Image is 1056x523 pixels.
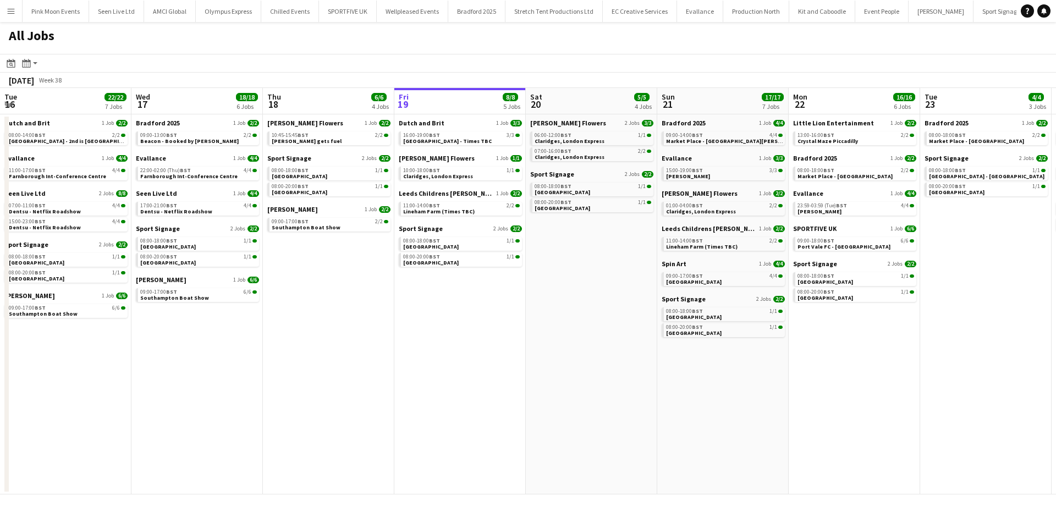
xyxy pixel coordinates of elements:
span: BST [560,147,571,155]
a: Sport Signage2 Jobs2/2 [399,224,522,233]
span: 11:00-17:00 [9,168,46,173]
span: 3/3 [642,120,653,126]
span: Fulford Flowers [662,189,738,197]
span: 1/1 [375,184,383,189]
a: [PERSON_NAME]1 Job2/2 [267,205,391,213]
button: Production North [723,1,789,22]
div: Sport Signage2 Jobs2/208:00-18:00BST1/1[GEOGRAPHIC_DATA]08:00-20:00BST1/1[GEOGRAPHIC_DATA] [4,240,128,291]
button: Chilled Events [261,1,319,22]
span: 08:00-18:00 [929,133,966,138]
a: Dutch and Brit1 Job2/2 [4,119,128,127]
span: 4/4 [901,203,909,208]
span: BST [692,237,703,244]
span: 2/2 [244,133,251,138]
span: BST [429,237,440,244]
span: 3/3 [769,168,777,173]
span: Dentsu - Netflix Roadshow [140,208,212,215]
span: Crystal Maze Piccadilly [798,137,858,145]
a: 08:00-18:00BST2/2Market Place - [GEOGRAPHIC_DATA] [929,131,1046,144]
span: 09:00-18:00 [798,238,834,244]
button: Bradford 2025 [448,1,505,22]
span: Evallance [136,154,166,162]
a: Little Lion Entertainment1 Job2/2 [793,119,916,127]
span: BST [429,167,440,174]
a: Evallance1 Job4/4 [136,154,259,162]
button: Seen Live Ltd [89,1,144,22]
span: 2/2 [112,133,120,138]
div: Seen Live Ltd1 Job4/417:00-21:00BST4/4Dentsu - Netflix Roadshow [136,189,259,224]
span: 4/4 [248,190,259,197]
a: Evallance1 Job4/4 [4,154,128,162]
span: 1/1 [638,133,646,138]
span: 1/1 [507,238,514,244]
a: Bradford 20251 Job2/2 [136,119,259,127]
a: 01:00-04:00BST2/2Claridges, London Express [666,202,783,214]
span: 1/1 [375,168,383,173]
span: Wasserman [267,205,318,213]
span: Dentsu - Netflix Roadshow [9,208,81,215]
span: 1/1 [1032,184,1040,189]
button: Event People [855,1,909,22]
span: 2/2 [638,148,646,154]
a: Dutch and Brit1 Job3/3 [399,119,522,127]
a: Leeds Childrens [PERSON_NAME]1 Job2/2 [399,189,522,197]
div: [PERSON_NAME] Flowers1 Job2/201:00-04:00BST2/2Claridges, London Express [662,189,785,224]
a: Sport Signage2 Jobs2/2 [267,154,391,162]
a: 09:00-17:00BST2/2Southampton Boat Show [272,218,388,230]
span: 08:00-18:00 [929,168,966,173]
span: BST [692,167,703,174]
span: 2/2 [510,225,522,232]
span: BST [298,131,309,139]
div: Leeds Childrens [PERSON_NAME]1 Job2/211:00-14:00BST2/2Lineham Farm (Times TBC) [662,224,785,260]
span: BST [35,167,46,174]
span: 1/1 [507,168,514,173]
span: 4/4 [112,203,120,208]
a: Bradford 20251 Job2/2 [925,119,1048,127]
span: 08:00-20:00 [272,184,309,189]
span: Chelsea Harbour Hotel - Times TBC [403,137,492,145]
div: Dutch and Brit1 Job2/208:00-14:00BST2/2[GEOGRAPHIC_DATA] - 2nd is [GEOGRAPHIC_DATA] (paid by [PER... [4,119,128,154]
a: 08:00-18:00BST1/1[GEOGRAPHIC_DATA] [272,167,388,179]
button: EC Creative Services [603,1,677,22]
a: 09:00-14:00BST4/4Market Place - [GEOGRAPHIC_DATA][PERSON_NAME] chief - dom is [PERSON_NAME] [666,131,783,144]
span: 4/4 [244,168,251,173]
span: Sport Signage [267,154,311,162]
span: 2/2 [379,206,391,213]
span: Fulford Flowers [267,119,343,127]
span: BST [166,202,177,209]
span: BST [166,131,177,139]
span: 1 Job [890,225,903,232]
span: 2/2 [773,225,785,232]
span: Market Place - Shipley [929,137,1024,145]
span: 2/2 [773,190,785,197]
span: 1 Job [890,190,903,197]
a: Bradford 20251 Job4/4 [662,119,785,127]
span: 2 Jobs [230,225,245,232]
span: 2 Jobs [362,155,377,162]
span: 2/2 [507,203,514,208]
span: 2/2 [116,120,128,126]
button: Sport Signage [974,1,1030,22]
span: BST [35,202,46,209]
span: 1 Job [759,120,771,126]
span: 2/2 [905,120,916,126]
span: 08:00-20:00 [535,200,571,205]
span: BST [955,183,966,190]
span: BST [35,218,46,225]
div: Evallance1 Job4/423:59-03:59 (Tue)BST4/4[PERSON_NAME] [793,189,916,224]
span: 2/2 [769,203,777,208]
span: 4/4 [112,168,120,173]
span: BST [35,131,46,139]
a: 07:00-11:00BST4/4Dentsu - Netflix Roadshow [9,202,125,214]
a: 15:00-23:00BST4/4Dentsu - Netflix Roadshow [9,218,125,230]
span: 1 Job [365,206,377,213]
span: 4/4 [116,155,128,162]
button: Evallance [677,1,723,22]
span: Azerbaijan [272,189,327,196]
span: Bradford 2025 [662,119,706,127]
span: Little Lion Entertainment [793,119,874,127]
span: 2/2 [901,168,909,173]
div: SPORTFIVE UK1 Job6/609:00-18:00BST6/6Port Vale FC - [GEOGRAPHIC_DATA] [793,224,916,260]
span: 09:00-17:00 [272,219,309,224]
a: 08:00-18:00BST1/1[GEOGRAPHIC_DATA] [535,183,651,195]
